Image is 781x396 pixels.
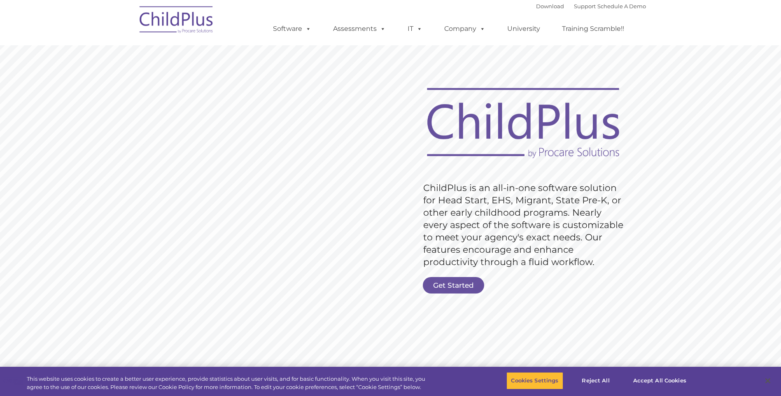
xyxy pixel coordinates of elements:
[597,3,646,9] a: Schedule A Demo
[423,277,484,294] a: Get Started
[570,372,622,389] button: Reject All
[135,0,218,42] img: ChildPlus by Procare Solutions
[506,372,563,389] button: Cookies Settings
[399,21,431,37] a: IT
[436,21,494,37] a: Company
[759,372,777,390] button: Close
[536,3,646,9] font: |
[27,375,429,391] div: This website uses cookies to create a better user experience, provide statistics about user visit...
[629,372,691,389] button: Accept All Cookies
[499,21,548,37] a: University
[574,3,596,9] a: Support
[423,182,627,268] rs-layer: ChildPlus is an all-in-one software solution for Head Start, EHS, Migrant, State Pre-K, or other ...
[554,21,632,37] a: Training Scramble!!
[325,21,394,37] a: Assessments
[265,21,319,37] a: Software
[536,3,564,9] a: Download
